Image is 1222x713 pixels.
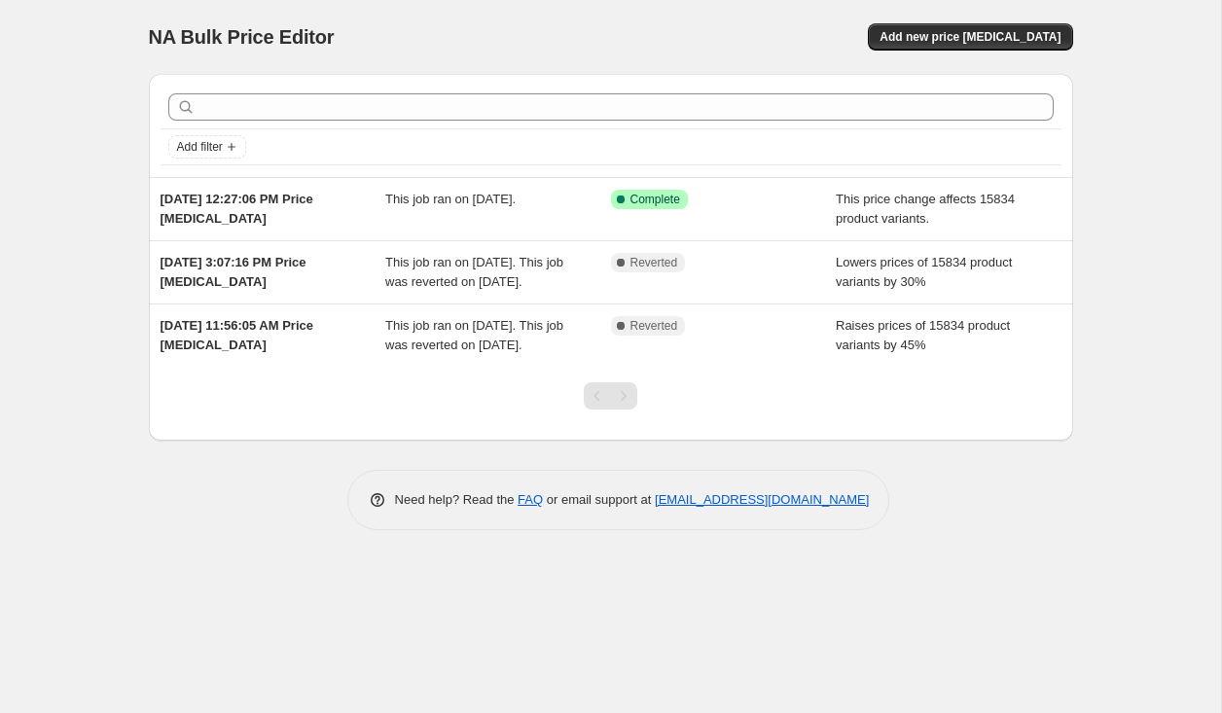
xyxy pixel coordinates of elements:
span: Add new price [MEDICAL_DATA] [880,29,1060,45]
span: Raises prices of 15834 product variants by 45% [836,318,1010,352]
a: [EMAIL_ADDRESS][DOMAIN_NAME] [655,492,869,507]
span: Need help? Read the [395,492,519,507]
a: FAQ [518,492,543,507]
span: This job ran on [DATE]. This job was reverted on [DATE]. [385,255,563,289]
span: or email support at [543,492,655,507]
span: Reverted [630,318,678,334]
span: This job ran on [DATE]. [385,192,516,206]
span: Reverted [630,255,678,270]
button: Add new price [MEDICAL_DATA] [868,23,1072,51]
span: [DATE] 12:27:06 PM Price [MEDICAL_DATA] [161,192,313,226]
span: This job ran on [DATE]. This job was reverted on [DATE]. [385,318,563,352]
span: [DATE] 3:07:16 PM Price [MEDICAL_DATA] [161,255,306,289]
span: This price change affects 15834 product variants. [836,192,1015,226]
span: NA Bulk Price Editor [149,26,335,48]
nav: Pagination [584,382,637,410]
span: Lowers prices of 15834 product variants by 30% [836,255,1012,289]
span: [DATE] 11:56:05 AM Price [MEDICAL_DATA] [161,318,314,352]
span: Complete [630,192,680,207]
span: Add filter [177,139,223,155]
button: Add filter [168,135,246,159]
